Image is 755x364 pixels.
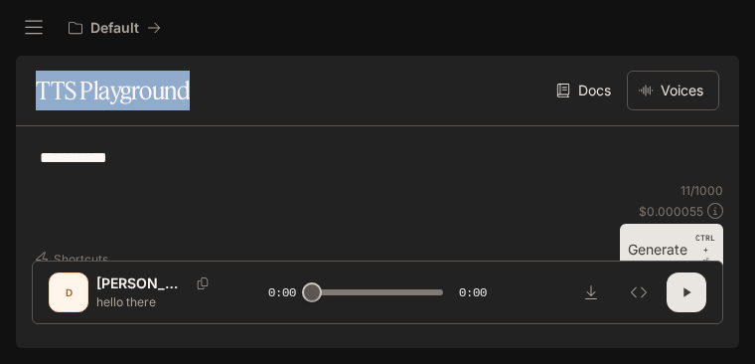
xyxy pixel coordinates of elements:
[189,277,217,289] button: Copy Voice ID
[96,293,221,310] p: hello there
[36,71,190,110] h1: TTS Playground
[459,282,487,302] span: 0:00
[60,8,170,48] button: All workspaces
[627,71,719,110] button: Voices
[695,232,715,268] p: ⏎
[552,71,619,110] a: Docs
[96,273,189,293] p: [PERSON_NAME]
[571,273,611,312] button: Download audio
[268,282,296,302] span: 0:00
[16,10,52,46] button: open drawer
[639,203,703,220] p: $ 0.000055
[619,273,659,312] button: Inspect
[90,20,139,37] p: Default
[695,232,715,256] p: CTRL +
[53,276,84,308] div: D
[680,182,723,199] p: 11 / 1000
[32,244,116,275] button: Shortcuts
[620,224,723,275] button: GenerateCTRL +⏎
